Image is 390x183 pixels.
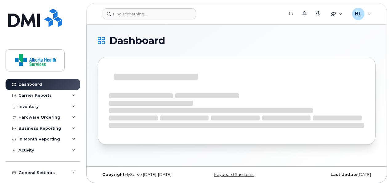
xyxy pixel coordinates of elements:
[98,172,190,177] div: MyServe [DATE]–[DATE]
[214,172,254,177] a: Keyboard Shortcuts
[331,172,358,177] strong: Last Update
[102,172,124,177] strong: Copyright
[283,172,376,177] div: [DATE]
[109,36,165,45] span: Dashboard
